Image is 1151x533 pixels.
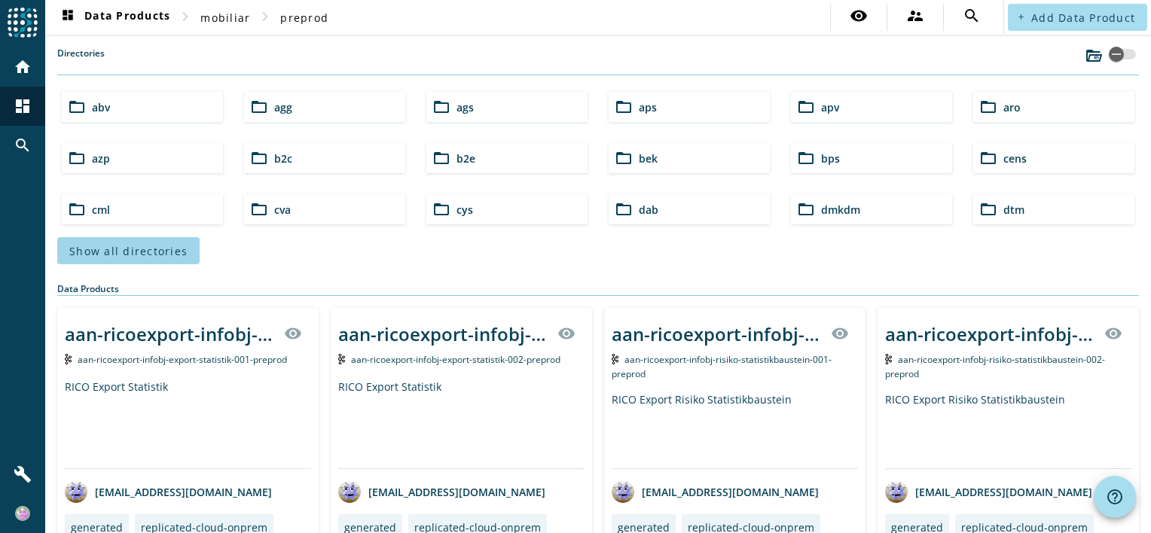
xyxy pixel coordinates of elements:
span: bek [639,151,658,166]
span: cml [92,203,110,217]
span: agg [274,100,292,114]
mat-icon: folder_open [615,149,633,167]
mat-icon: folder_open [615,200,633,218]
span: b2e [456,151,475,166]
span: aps [639,100,657,114]
mat-icon: home [14,58,32,76]
span: apv [821,100,839,114]
mat-icon: search [963,7,981,25]
div: [EMAIL_ADDRESS][DOMAIN_NAME] [885,480,1092,503]
mat-icon: dashboard [14,97,32,115]
mat-icon: folder_open [250,98,268,116]
mat-icon: folder_open [68,149,86,167]
img: Kafka Topic: aan-ricoexport-infobj-export-statistik-002-preprod [338,354,345,364]
img: spoud-logo.svg [8,8,38,38]
div: aan-ricoexport-infobj-risiko-statistikbaustein-002-_stage_ [885,321,1095,346]
img: Kafka Topic: aan-ricoexport-infobj-risiko-statistikbaustein-002-preprod [885,354,892,364]
div: RICO Export Risiko Statistikbaustein [885,392,1131,468]
mat-icon: folder_open [68,200,86,218]
mat-icon: search [14,136,32,154]
img: avatar [612,480,634,503]
img: Kafka Topic: aan-ricoexport-infobj-export-statistik-001-preprod [65,354,72,364]
mat-icon: folder_open [432,200,450,218]
span: abv [92,100,110,114]
div: RICO Export Statistik [338,379,585,468]
mat-icon: folder_open [250,149,268,167]
span: aro [1003,100,1021,114]
button: mobiliar [194,4,256,31]
mat-icon: folder_open [250,200,268,218]
button: Show all directories [57,237,200,264]
mat-icon: chevron_right [256,8,274,26]
button: Data Products [53,4,176,31]
div: aan-ricoexport-infobj-risiko-statistikbaustein-001-_stage_ [612,321,822,346]
mat-icon: chevron_right [176,8,194,26]
img: Kafka Topic: aan-ricoexport-infobj-risiko-statistikbaustein-001-preprod [612,354,618,364]
mat-icon: visibility [284,324,302,343]
img: avatar [338,480,361,503]
div: [EMAIL_ADDRESS][DOMAIN_NAME] [338,480,545,503]
span: cens [1003,151,1027,166]
mat-icon: folder_open [979,149,997,167]
span: b2c [274,151,292,166]
span: Show all directories [69,244,188,258]
div: RICO Export Statistik [65,379,311,468]
mat-icon: folder_open [432,149,450,167]
span: Kafka Topic: aan-ricoexport-infobj-risiko-statistikbaustein-001-preprod [612,353,832,380]
mat-icon: folder_open [797,98,815,116]
div: Data Products [57,282,1139,296]
mat-icon: visibility [1104,324,1122,343]
mat-icon: folder_open [432,98,450,116]
mat-icon: add [1017,13,1025,21]
mat-icon: folder_open [979,98,997,116]
img: avatar [65,480,87,503]
mat-icon: folder_open [615,98,633,116]
div: [EMAIL_ADDRESS][DOMAIN_NAME] [612,480,819,503]
span: mobiliar [200,11,250,25]
button: preprod [274,4,334,31]
span: dmkdm [821,203,860,217]
mat-icon: supervisor_account [906,7,924,25]
label: Directories [57,47,105,75]
span: dtm [1003,203,1024,217]
span: cys [456,203,473,217]
span: Data Products [59,8,170,26]
img: af04932ae1d6bf4157665afbdb8b9ade [15,506,30,521]
mat-icon: visibility [557,324,575,343]
mat-icon: build [14,465,32,483]
mat-icon: visibility [831,324,849,343]
span: bps [821,151,840,166]
span: Kafka Topic: aan-ricoexport-infobj-export-statistik-001-preprod [78,353,287,366]
span: Kafka Topic: aan-ricoexport-infobj-export-statistik-002-preprod [351,353,560,366]
mat-icon: help_outline [1106,488,1124,506]
div: aan-ricoexport-infobj-export-statistik-001-_stage_ [65,321,275,346]
div: RICO Export Risiko Statistikbaustein [612,392,858,468]
mat-icon: visibility [850,7,868,25]
span: preprod [280,11,328,25]
mat-icon: folder_open [68,98,86,116]
span: cva [274,203,291,217]
span: azp [92,151,110,166]
span: Kafka Topic: aan-ricoexport-infobj-risiko-statistikbaustein-002-preprod [885,353,1105,380]
span: Add Data Product [1031,11,1135,25]
div: [EMAIL_ADDRESS][DOMAIN_NAME] [65,480,272,503]
span: ags [456,100,474,114]
mat-icon: folder_open [979,200,997,218]
mat-icon: dashboard [59,8,77,26]
mat-icon: folder_open [797,149,815,167]
button: Add Data Product [1008,4,1147,31]
mat-icon: folder_open [797,200,815,218]
div: aan-ricoexport-infobj-export-statistik-002-_stage_ [338,321,548,346]
img: avatar [885,480,908,503]
span: dab [639,203,658,217]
